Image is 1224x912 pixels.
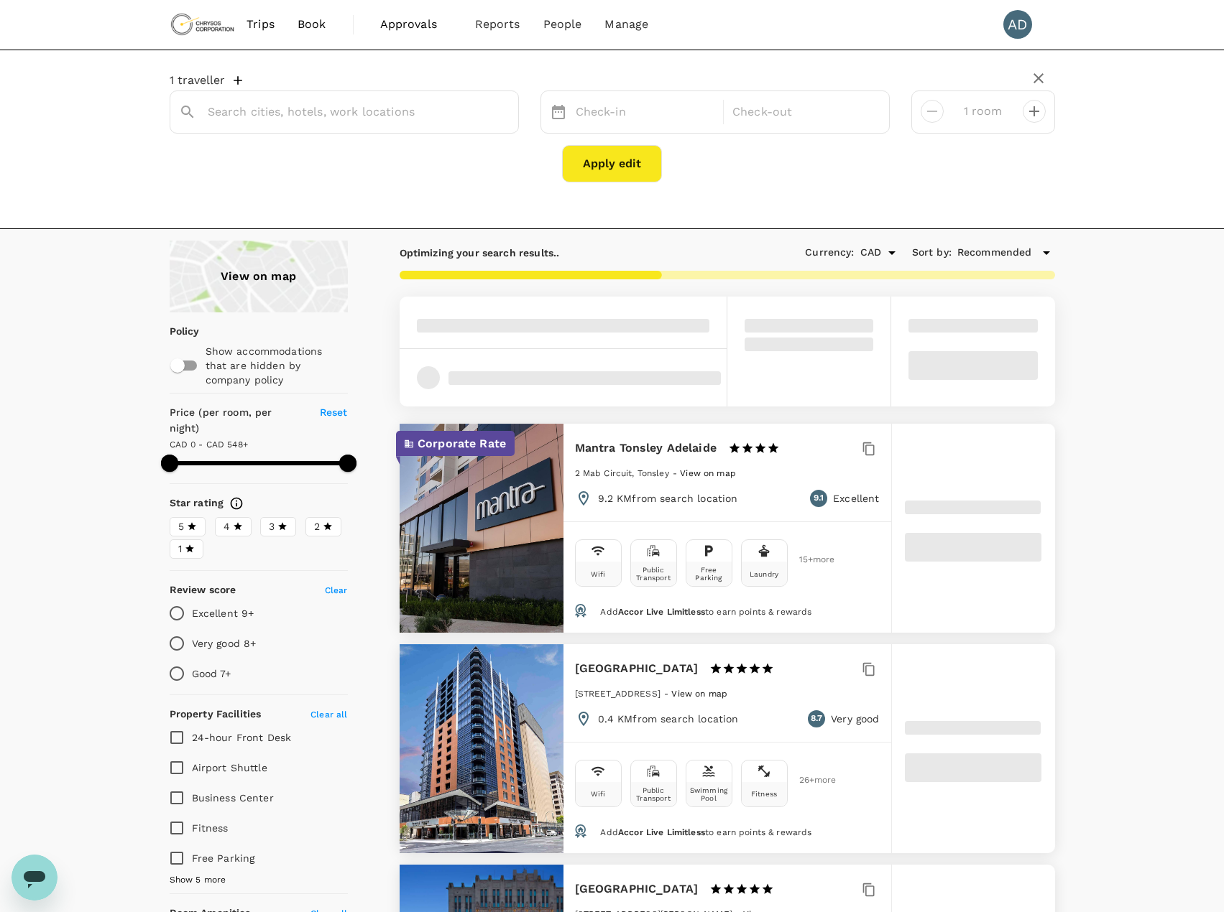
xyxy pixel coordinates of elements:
span: Reports [475,16,520,33]
div: Wifi [591,570,606,578]
span: 5 [178,519,184,534]
span: Approvals [380,16,452,33]
p: Show accommodations that are hidden by company policy [206,344,346,387]
span: 24-hour Front Desk [192,732,292,743]
p: Very good [831,712,879,726]
span: 1 [178,541,182,557]
h6: Sort by : [912,245,952,261]
input: Add rooms [955,100,1011,123]
span: Business Center [192,792,274,804]
p: Excellent [833,491,879,506]
h6: Property Facilities [170,707,262,722]
span: - [664,689,671,699]
a: View on map [680,467,736,478]
span: View on map [680,468,736,478]
span: 9.1 [814,491,824,506]
iframe: Button to launch messaging window [11,855,57,901]
span: 2 [314,519,320,534]
span: 3 [269,519,275,534]
span: Add to earn points & rewards [600,827,811,837]
div: Fitness [751,790,777,798]
p: Very good 8+ [192,636,257,651]
h6: [GEOGRAPHIC_DATA] [575,659,699,679]
span: Airport Shuttle [192,762,267,773]
span: - [673,468,680,478]
span: Trips [247,16,275,33]
span: Free Parking [192,852,255,864]
span: 4 [224,519,230,534]
a: View on map [671,687,727,699]
div: Public Transport [634,786,673,802]
p: 0.4 KM from search location [598,712,739,726]
h6: Price (per room, per night) [170,405,303,437]
span: Manage [604,16,648,33]
button: decrease [1023,100,1046,123]
span: 26 + more [799,776,821,785]
span: Accor Live Limitless [618,827,705,837]
svg: Star ratings are awarded to properties to represent the quality of services, facilities, and amen... [229,496,244,511]
div: Wifi [591,790,606,798]
div: Swimming Pool [689,786,729,802]
input: Search cities, hotels, work locations [208,101,469,123]
h6: Review score [170,582,236,598]
span: [STREET_ADDRESS] [575,689,661,699]
h6: Star rating [170,495,224,511]
span: Accor Live Limitless [618,607,705,617]
p: Optimizing your search results.. [400,246,560,260]
span: People [543,16,582,33]
a: View on map [170,241,348,312]
p: Excellent 9+ [192,606,254,620]
span: View on map [671,689,727,699]
span: 2 Mab Circuit, Tonsley [575,468,669,478]
span: Reset [320,406,348,418]
span: Book [298,16,326,33]
span: CAD 0 - CAD 548+ [170,439,248,450]
p: Good 7+ [192,666,231,681]
button: 1 traveller [170,73,242,88]
p: 9.2 KM from search location [598,491,738,506]
div: AD [1003,10,1032,39]
p: Check-out [732,103,872,121]
span: Add to earn points & rewards [600,607,811,617]
img: Chrysos Corporation [170,9,236,40]
p: Check-in [576,103,715,121]
div: Public Transport [634,566,673,582]
h6: [GEOGRAPHIC_DATA] [575,879,699,899]
span: Recommended [957,245,1032,261]
span: 8.7 [811,712,822,726]
div: Free Parking [689,566,729,582]
button: Open [882,243,902,263]
button: Open [508,111,511,113]
span: Clear [325,585,348,595]
h6: Currency : [805,245,854,261]
span: Fitness [192,822,229,834]
p: Corporate Rate [418,435,506,452]
span: 15 + more [799,555,821,564]
button: Apply edit [562,145,662,182]
span: Clear all [310,709,347,720]
span: Show 5 more [170,873,226,888]
div: Laundry [750,570,778,578]
h6: Mantra Tonsley Adelaide [575,438,717,458]
p: Policy [170,324,179,338]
